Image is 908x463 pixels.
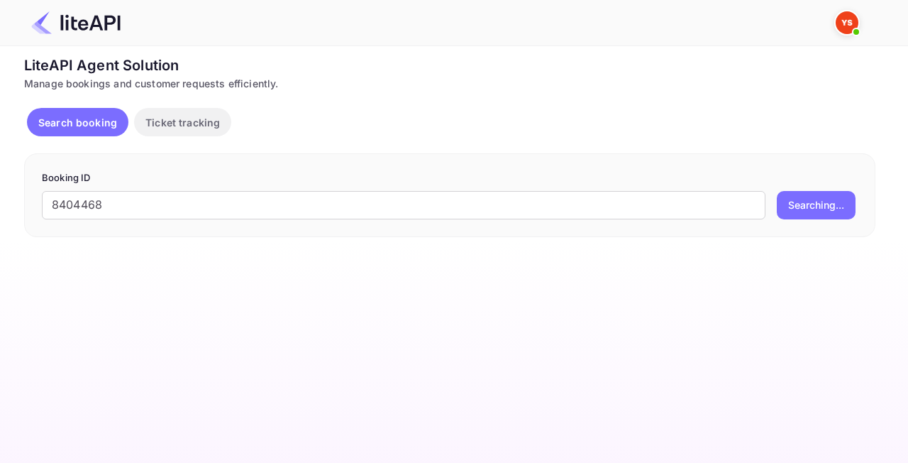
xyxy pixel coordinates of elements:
[24,76,875,91] div: Manage bookings and customer requests efficiently.
[777,191,856,219] button: Searching...
[31,11,121,34] img: LiteAPI Logo
[836,11,858,34] img: Yandex Support
[38,115,117,130] p: Search booking
[42,191,765,219] input: Enter Booking ID (e.g., 63782194)
[24,55,875,76] div: LiteAPI Agent Solution
[42,171,858,185] p: Booking ID
[145,115,220,130] p: Ticket tracking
